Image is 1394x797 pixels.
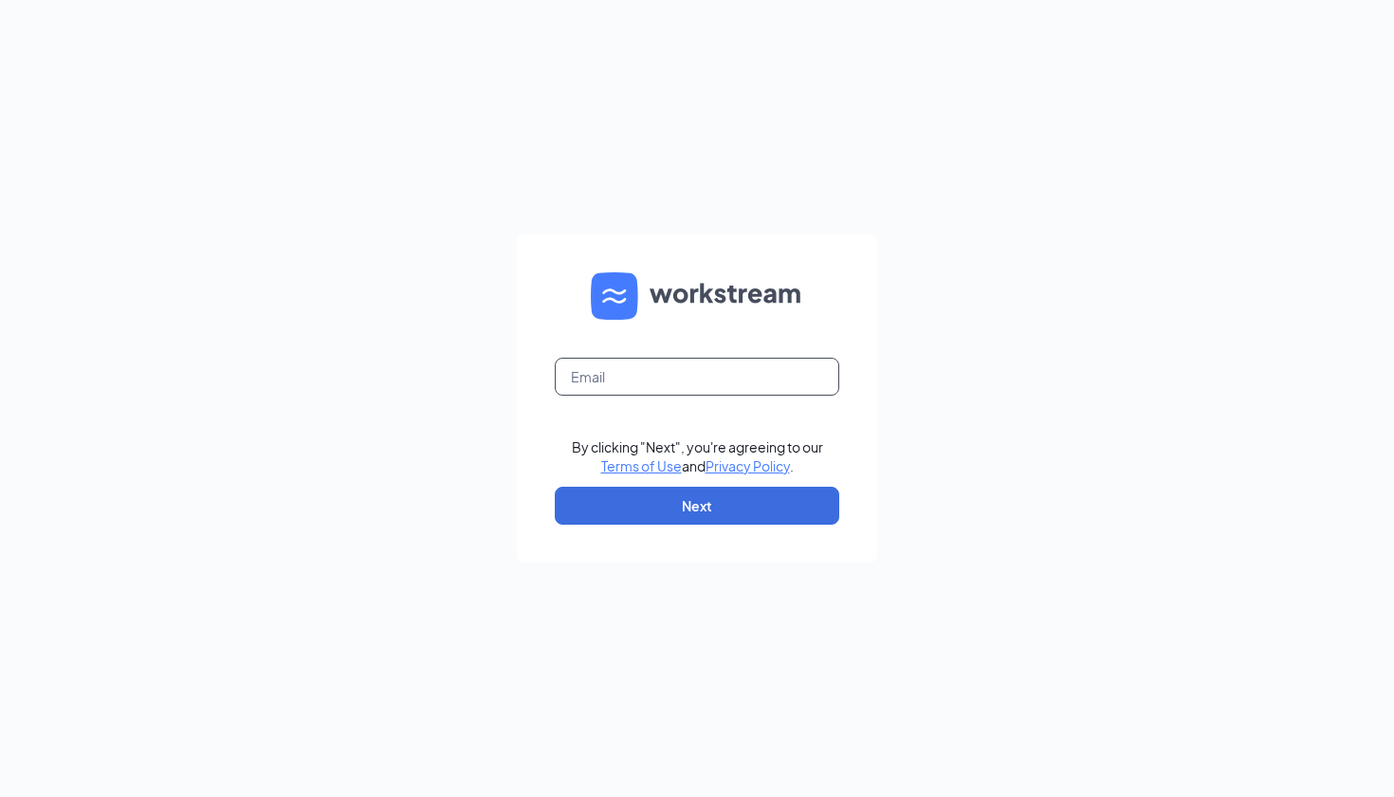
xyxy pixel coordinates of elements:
[591,272,803,320] img: WS logo and Workstream text
[706,457,790,474] a: Privacy Policy
[555,487,839,525] button: Next
[555,358,839,396] input: Email
[601,457,682,474] a: Terms of Use
[572,437,823,475] div: By clicking "Next", you're agreeing to our and .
